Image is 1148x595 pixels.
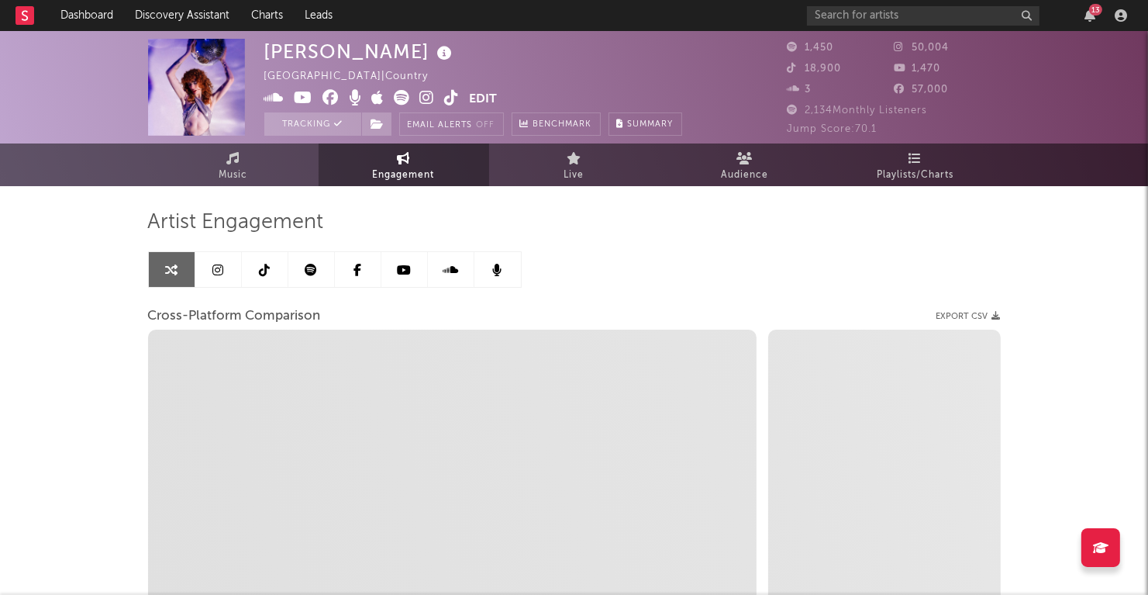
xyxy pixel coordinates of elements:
[399,112,504,136] button: Email AlertsOff
[894,85,948,95] span: 57,000
[319,144,489,186] a: Engagement
[936,312,1001,321] button: Export CSV
[628,120,674,129] span: Summary
[788,124,877,134] span: Jump Score: 70.1
[788,64,842,74] span: 18,900
[608,112,682,136] button: Summary
[148,307,321,326] span: Cross-Platform Comparison
[894,64,940,74] span: 1,470
[788,85,812,95] span: 3
[148,144,319,186] a: Music
[660,144,830,186] a: Audience
[477,121,495,130] em: Off
[264,112,361,136] button: Tracking
[470,90,498,109] button: Edit
[564,166,584,185] span: Live
[1084,9,1095,22] button: 13
[219,166,247,185] span: Music
[489,144,660,186] a: Live
[788,106,928,116] span: 2,134 Monthly Listeners
[512,112,601,136] a: Benchmark
[373,166,435,185] span: Engagement
[721,166,768,185] span: Audience
[788,43,834,53] span: 1,450
[533,116,592,134] span: Benchmark
[264,39,457,64] div: [PERSON_NAME]
[877,166,953,185] span: Playlists/Charts
[148,213,324,232] span: Artist Engagement
[830,144,1001,186] a: Playlists/Charts
[264,67,446,86] div: [GEOGRAPHIC_DATA] | Country
[1089,4,1102,16] div: 13
[894,43,949,53] span: 50,004
[807,6,1039,26] input: Search for artists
